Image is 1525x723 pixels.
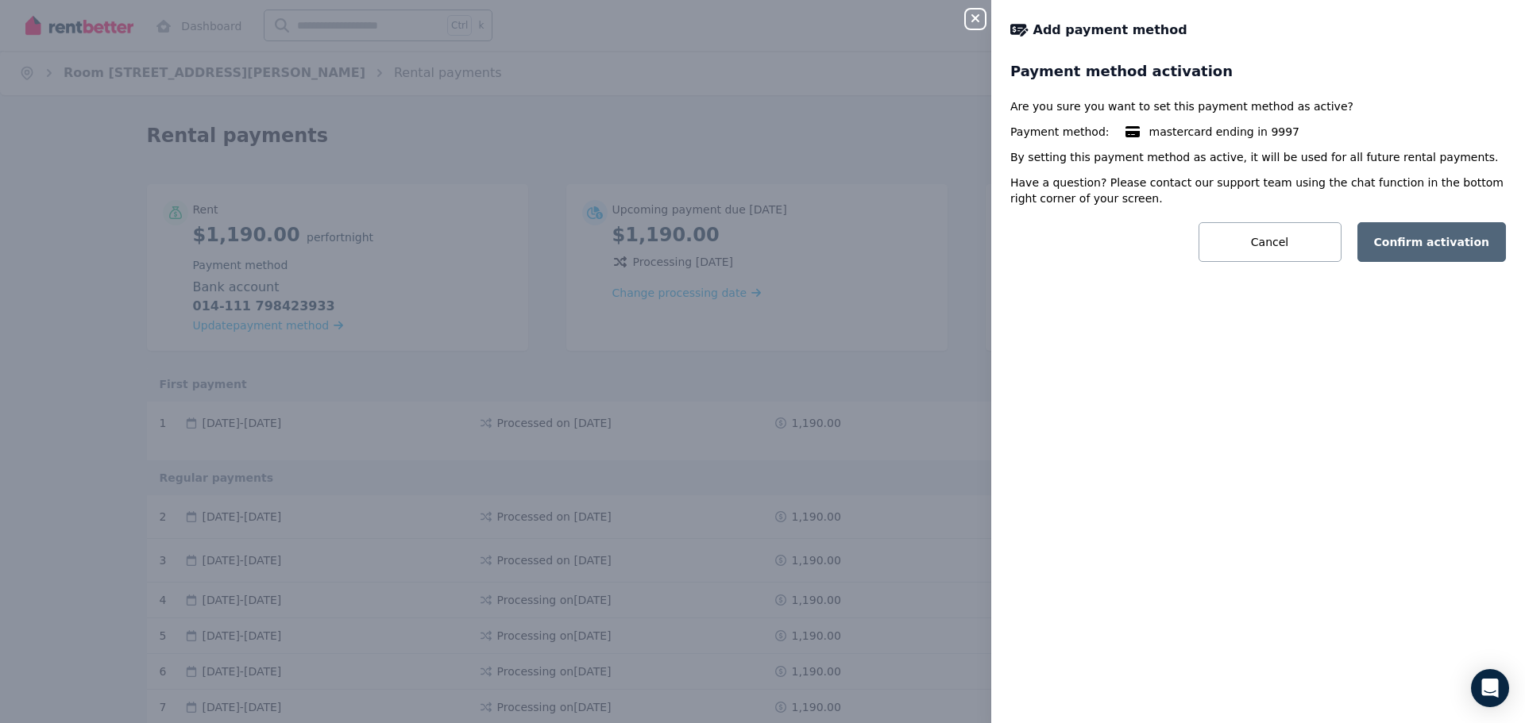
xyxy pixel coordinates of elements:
[1010,60,1506,83] h3: Payment method activation
[1010,124,1110,140] span: Payment method:
[1010,175,1506,206] p: Have a question? Please contact our support team using the chat function in the bottom right corn...
[1010,98,1506,114] p: Are you sure you want to set this payment method as active?
[1033,21,1187,40] span: Add payment method
[1149,124,1300,140] span: mastercard ending in 9997
[1010,149,1506,165] p: By setting this payment method as active, it will be used for all future rental payments.
[1199,222,1342,262] button: Cancel
[1357,222,1507,262] button: Confirm activation
[1471,669,1509,707] div: Open Intercom Messenger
